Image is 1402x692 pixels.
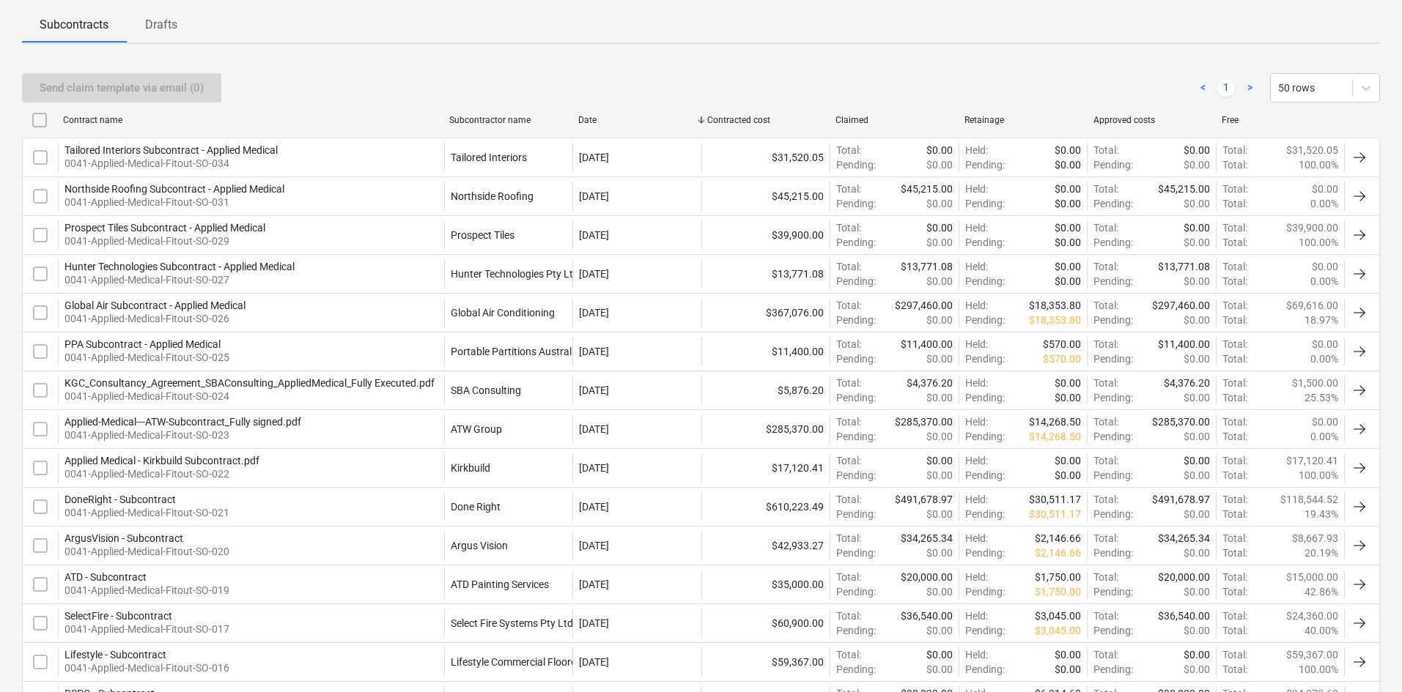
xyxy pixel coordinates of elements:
p: Total : [1222,570,1247,584]
p: $0.00 [1184,453,1210,468]
div: [DATE] [579,229,609,241]
p: Total : [1222,313,1247,327]
p: $0.00 [1312,337,1338,351]
a: Page 1 is your current page [1217,79,1235,97]
p: Pending : [836,235,876,250]
p: 19.43% [1305,507,1338,521]
div: [DATE] [579,423,609,435]
p: Total : [1222,143,1247,157]
p: $297,460.00 [1152,298,1210,313]
p: $31,520.05 [1286,143,1338,157]
p: $0.00 [1184,623,1210,638]
p: Total : [1222,298,1247,313]
div: $13,771.08 [701,259,830,289]
p: Total : [836,492,861,507]
p: Held : [965,609,988,623]
div: Contract name [63,115,438,125]
div: Portable Partitions Australia Pty Ltd [451,346,615,357]
p: Total : [836,259,861,274]
p: $0.00 [1055,274,1081,289]
p: Total : [1222,196,1247,211]
p: Held : [965,220,988,235]
p: Total : [1093,609,1118,623]
p: Pending : [836,623,876,638]
div: KGC_Consultancy_Agreement_SBAConsulting_AppliedMedical_Fully Executed.pdf [64,377,435,389]
p: $0.00 [1055,453,1081,468]
p: Pending : [965,429,1005,444]
p: Held : [965,453,988,468]
p: Pending : [965,157,1005,172]
p: Total : [1222,584,1247,599]
p: Pending : [965,313,1005,327]
p: 0041-Applied-Medical-Fitout-SO-019 [64,583,229,598]
p: $0.00 [926,429,953,444]
p: Held : [965,182,988,196]
p: $0.00 [1055,143,1081,157]
p: Held : [965,492,988,507]
p: Total : [1222,259,1247,274]
p: $45,215.00 [1158,182,1210,196]
p: 0041-Applied-Medical-Fitout-SO-020 [64,544,229,559]
p: Total : [1093,337,1118,351]
div: ATD Painting Services [451,578,549,590]
p: $0.00 [1312,414,1338,429]
p: $0.00 [1312,259,1338,274]
p: 25.53% [1305,390,1338,405]
p: $0.00 [1055,196,1081,211]
p: Pending : [836,390,876,405]
p: Total : [1222,220,1247,235]
div: [DATE] [579,656,609,668]
p: Pending : [965,623,1005,638]
p: Pending : [1093,546,1133,560]
p: 0.00% [1310,429,1338,444]
p: Total : [1222,337,1247,351]
p: Total : [836,143,861,157]
p: Total : [836,453,861,468]
p: $0.00 [1055,259,1081,274]
div: Tailored Interiors [451,152,527,163]
p: Total : [1222,351,1247,366]
p: $0.00 [1184,584,1210,599]
p: $39,900.00 [1286,220,1338,235]
p: Pending : [836,507,876,521]
p: $0.00 [1184,143,1210,157]
p: Pending : [1093,235,1133,250]
p: 0041-Applied-Medical-Fitout-SO-034 [64,156,278,171]
p: $0.00 [1184,157,1210,172]
p: Total : [1222,390,1247,405]
div: [DATE] [579,540,609,551]
p: 0.00% [1310,351,1338,366]
p: $0.00 [1055,235,1081,250]
p: Total : [1093,570,1118,584]
p: $14,268.50 [1029,429,1081,444]
p: Held : [965,337,988,351]
p: Total : [1222,546,1247,560]
div: SBA Consulting [451,384,521,396]
p: $0.00 [926,584,953,599]
p: Pending : [965,584,1005,599]
div: $35,000.00 [701,570,830,599]
div: Contracted cost [707,115,824,125]
p: Total : [836,298,861,313]
p: Total : [1093,492,1118,507]
p: $4,376.20 [1164,376,1210,390]
p: Pending : [965,390,1005,405]
p: 18.97% [1305,313,1338,327]
div: Lifestyle Commercial Floorcoverings Pty Ltd [451,656,650,668]
div: Claimed [835,115,953,125]
p: Total : [836,182,861,196]
p: $491,678.97 [1152,492,1210,507]
p: $0.00 [926,468,953,483]
p: Pending : [836,546,876,560]
p: 100.00% [1299,157,1338,172]
div: [DATE] [579,346,609,357]
p: $0.00 [926,453,953,468]
div: Hunter Technologies Pty Ltd [451,268,579,280]
p: Total : [1222,623,1247,638]
p: $8,667.93 [1292,531,1338,546]
p: Total : [1222,492,1247,507]
p: $0.00 [1184,546,1210,560]
p: Pending : [965,351,1005,366]
p: $0.00 [1184,235,1210,250]
div: $610,223.49 [701,492,830,521]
